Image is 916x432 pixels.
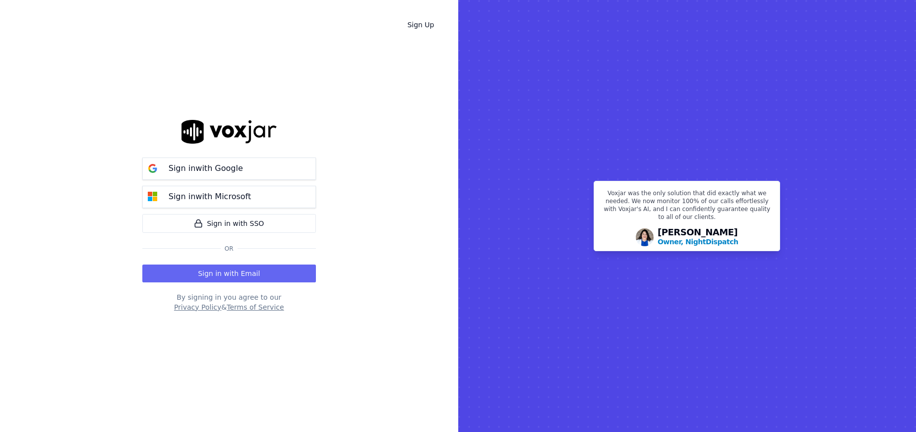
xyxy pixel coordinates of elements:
p: Sign in with Google [169,162,243,174]
span: Or [221,245,238,253]
button: Terms of Service [227,302,284,312]
img: google Sign in button [143,159,163,178]
p: Owner, NightDispatch [658,237,738,247]
a: Sign in with SSO [142,214,316,233]
button: Sign inwith Google [142,158,316,180]
div: By signing in you agree to our & [142,292,316,312]
button: Privacy Policy [174,302,221,312]
div: [PERSON_NAME] [658,228,738,247]
img: Avatar [636,228,654,246]
img: logo [182,120,277,143]
a: Sign Up [399,16,442,34]
p: Voxjar was the only solution that did exactly what we needed. We now monitor 100% of our calls ef... [600,189,774,225]
img: microsoft Sign in button [143,187,163,207]
button: Sign in with Email [142,265,316,282]
button: Sign inwith Microsoft [142,186,316,208]
p: Sign in with Microsoft [169,191,251,203]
